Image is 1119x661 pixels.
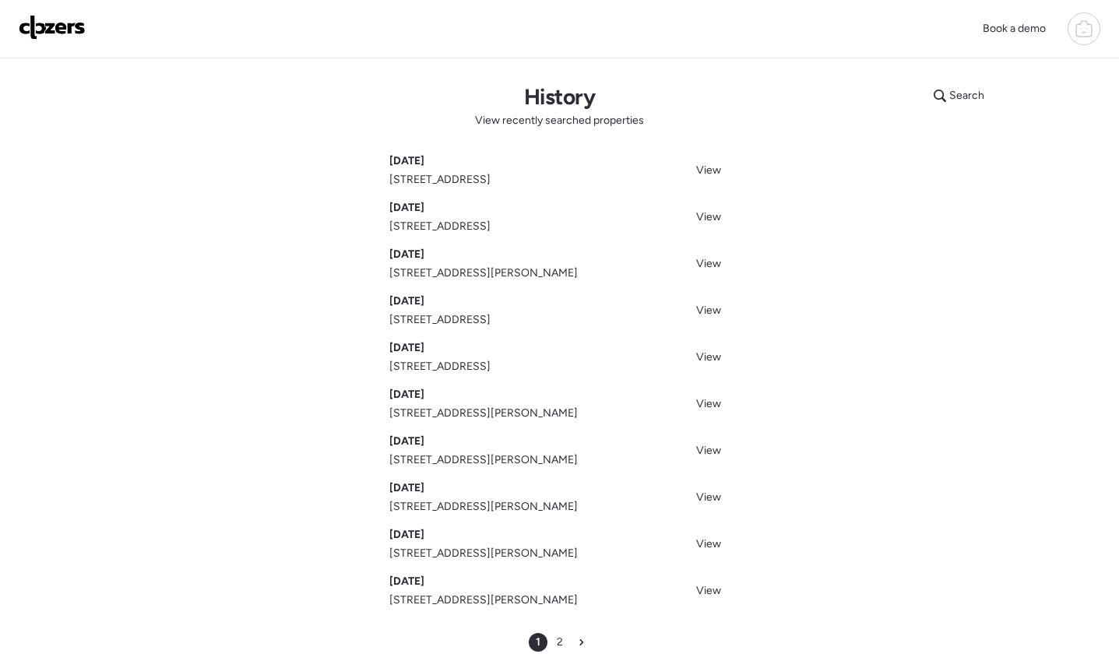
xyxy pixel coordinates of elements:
[687,438,730,461] a: View
[389,574,424,589] span: [DATE]
[389,452,578,468] span: [STREET_ADDRESS][PERSON_NAME]
[389,359,491,374] span: [STREET_ADDRESS]
[389,247,424,262] span: [DATE]
[19,15,86,40] img: Logo
[389,406,578,421] span: [STREET_ADDRESS][PERSON_NAME]
[696,210,721,223] span: View
[687,392,730,414] a: View
[389,546,578,561] span: [STREET_ADDRESS][PERSON_NAME]
[949,88,984,104] span: Search
[687,345,730,367] a: View
[389,172,491,188] span: [STREET_ADDRESS]
[696,163,721,177] span: View
[687,205,730,227] a: View
[696,490,721,504] span: View
[687,251,730,274] a: View
[687,485,730,508] a: View
[983,22,1046,35] span: Book a demo
[389,592,578,608] span: [STREET_ADDRESS][PERSON_NAME]
[696,584,721,597] span: View
[389,153,424,169] span: [DATE]
[389,527,424,543] span: [DATE]
[536,635,540,650] span: 1
[696,537,721,550] span: View
[475,113,644,128] span: View recently searched properties
[524,83,595,110] h1: History
[696,304,721,317] span: View
[389,219,491,234] span: [STREET_ADDRESS]
[389,265,578,281] span: [STREET_ADDRESS][PERSON_NAME]
[389,294,424,309] span: [DATE]
[557,635,563,650] span: 2
[389,387,424,403] span: [DATE]
[389,200,424,216] span: [DATE]
[389,499,578,515] span: [STREET_ADDRESS][PERSON_NAME]
[696,444,721,457] span: View
[389,312,491,328] span: [STREET_ADDRESS]
[687,578,730,601] a: View
[696,257,721,270] span: View
[389,340,424,356] span: [DATE]
[696,397,721,410] span: View
[389,480,424,496] span: [DATE]
[389,434,424,449] span: [DATE]
[687,298,730,321] a: View
[696,350,721,364] span: View
[687,532,730,554] a: View
[687,158,730,181] a: View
